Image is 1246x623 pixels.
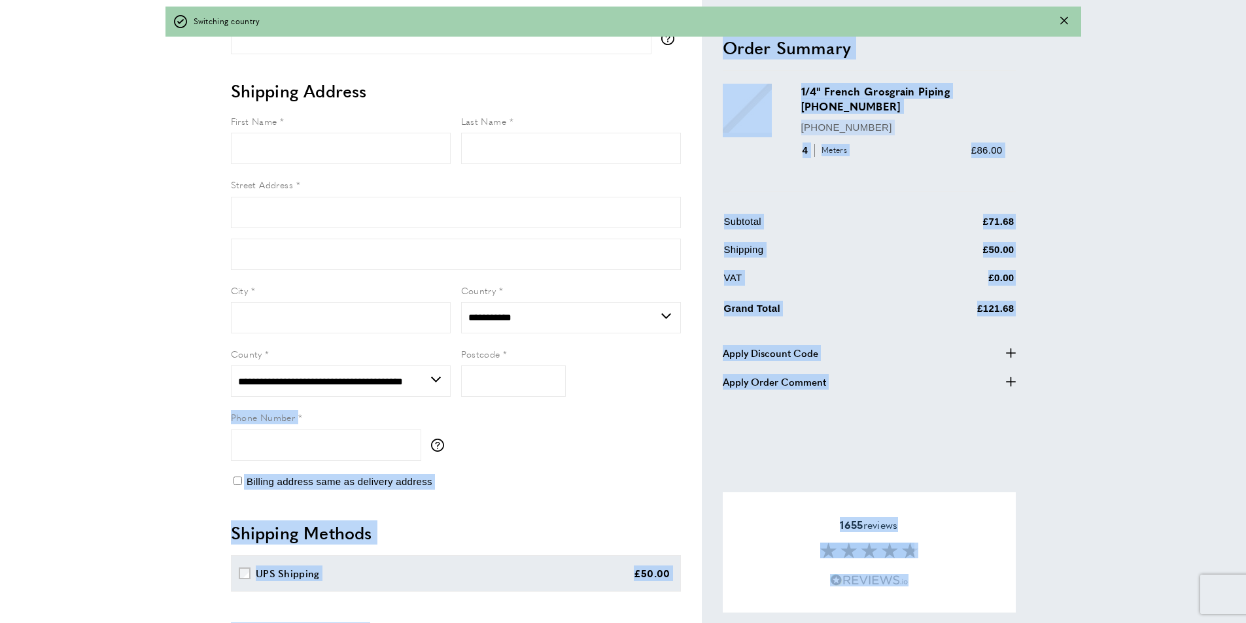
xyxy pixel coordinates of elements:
[801,84,1003,114] h3: 1/4" French Grosgrain Piping [PHONE_NUMBER]
[724,297,899,326] td: Grand Total
[1060,15,1068,27] div: Close message
[900,241,1014,267] td: £50.00
[801,119,1003,135] p: [PHONE_NUMBER]
[461,114,507,127] span: Last Name
[165,7,1081,37] div: off
[231,521,681,545] h2: Shipping Methods
[234,477,242,485] input: Billing address same as delivery address
[900,269,1014,295] td: £0.00
[256,565,320,581] div: UPS Shipping
[247,476,432,487] span: Billing address same as delivery address
[431,439,451,452] button: More information
[231,5,289,18] span: Email address
[723,345,818,360] span: Apply Discount Code
[461,284,496,297] span: Country
[724,241,899,267] td: Shipping
[723,35,1016,59] h2: Order Summary
[830,574,909,586] img: Reviews.io 5 stars
[723,373,826,389] span: Apply Order Comment
[231,79,681,103] h2: Shipping Address
[724,269,899,295] td: VAT
[900,213,1014,239] td: £71.68
[724,213,899,239] td: Subtotal
[820,543,918,558] img: Reviews section
[231,347,262,360] span: County
[634,565,670,581] div: £50.00
[231,178,294,191] span: Street Address
[814,144,850,156] span: Meters
[840,518,897,531] span: reviews
[723,84,772,133] img: 1/4" French Grosgrain Piping 977-44969-684
[900,297,1014,326] td: £121.68
[840,517,863,532] strong: 1655
[194,15,260,27] span: Switching country
[461,347,500,360] span: Postcode
[231,411,296,424] span: Phone Number
[231,114,277,127] span: First Name
[231,284,249,297] span: City
[971,144,1003,155] span: £86.00
[801,142,852,158] div: 4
